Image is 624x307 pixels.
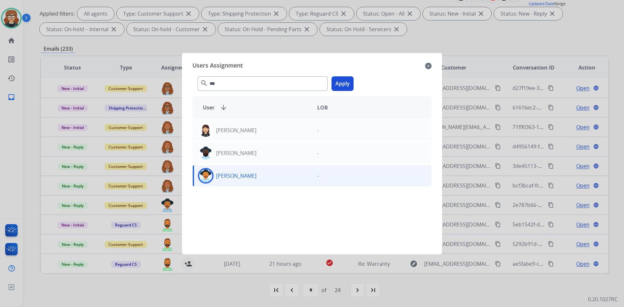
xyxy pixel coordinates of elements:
p: - [317,126,319,134]
mat-icon: arrow_downward [220,104,227,111]
p: - [317,149,319,157]
p: - [317,172,319,180]
p: [PERSON_NAME] [216,172,256,180]
p: [PERSON_NAME] [216,126,256,134]
p: [PERSON_NAME] [216,149,256,157]
mat-icon: search [200,79,208,87]
mat-icon: close [425,62,432,70]
div: User [198,104,312,111]
button: Apply [331,76,354,91]
span: LOB [317,104,328,111]
span: Users Assignment [192,61,243,71]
